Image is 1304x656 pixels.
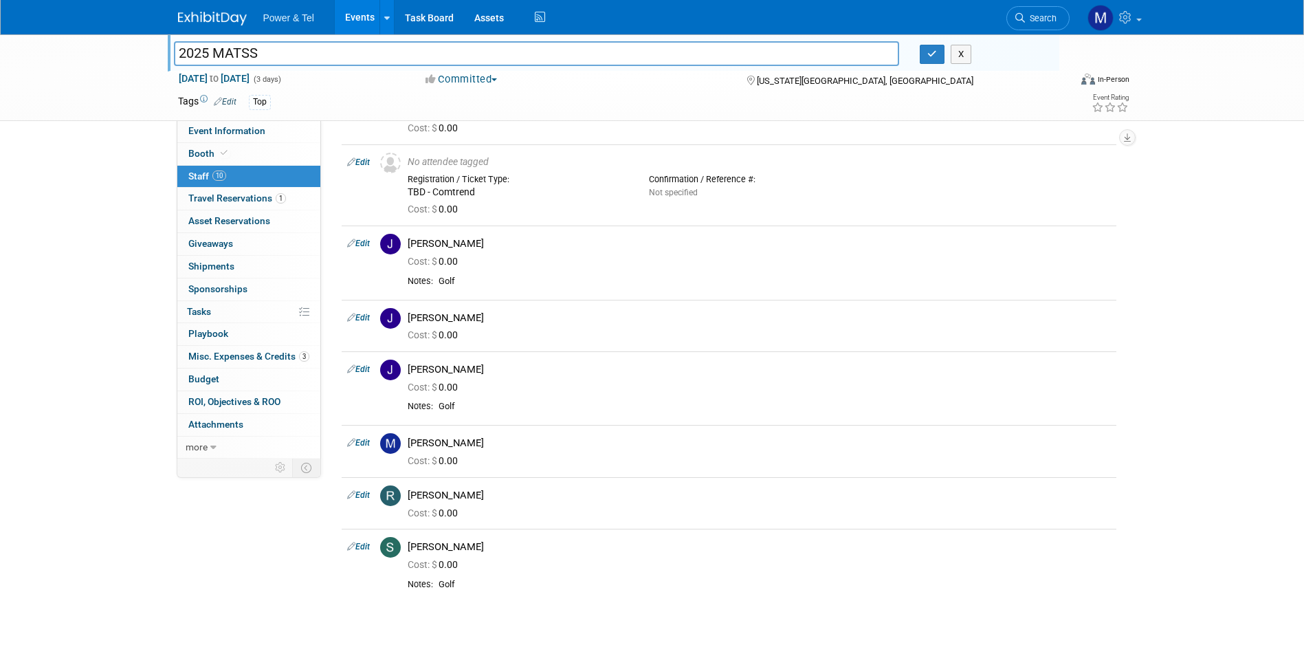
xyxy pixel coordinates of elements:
span: (3 days) [252,75,281,84]
a: Search [1006,6,1070,30]
div: Event Format [988,72,1130,92]
a: Attachments [177,414,320,436]
a: Edit [347,490,370,500]
span: Cost: $ [408,204,439,215]
div: [PERSON_NAME] [408,437,1111,450]
span: Tasks [187,306,211,317]
img: Unassigned-User-Icon.png [380,153,401,173]
span: 0.00 [408,329,463,340]
a: ROI, Objectives & ROO [177,391,320,413]
span: Search [1025,13,1057,23]
span: Cost: $ [408,329,439,340]
a: Tasks [177,301,320,323]
img: J.jpg [380,360,401,380]
a: Giveaways [177,233,320,255]
span: Asset Reservations [188,215,270,226]
span: Travel Reservations [188,193,286,204]
span: [DATE] [DATE] [178,72,250,85]
a: Edit [347,239,370,248]
a: Sponsorships [177,278,320,300]
a: Event Information [177,120,320,142]
img: J.jpg [380,234,401,254]
span: Event Information [188,125,265,136]
a: Staff10 [177,166,320,188]
span: Giveaways [188,238,233,249]
img: ExhibitDay [178,12,247,25]
span: 0.00 [408,507,463,518]
span: Shipments [188,261,234,272]
span: [US_STATE][GEOGRAPHIC_DATA], [GEOGRAPHIC_DATA] [757,76,973,86]
a: Budget [177,369,320,391]
span: Attachments [188,419,243,430]
td: Personalize Event Tab Strip [269,459,293,477]
span: Sponsorships [188,283,247,294]
div: Notes: [408,401,433,412]
img: J.jpg [380,308,401,329]
span: Misc. Expenses & Credits [188,351,309,362]
span: 3 [299,351,309,362]
button: Committed [421,72,502,87]
div: No attendee tagged [408,156,1111,168]
a: Shipments [177,256,320,278]
button: X [951,45,972,64]
span: 0.00 [408,122,463,133]
a: Edit [347,438,370,448]
span: more [186,441,208,452]
span: Not specified [649,188,698,197]
div: Golf [439,579,1111,591]
div: Confirmation / Reference #: [649,174,870,185]
span: to [208,73,221,84]
a: Misc. Expenses & Credits3 [177,346,320,368]
span: Staff [188,171,226,182]
span: ROI, Objectives & ROO [188,396,280,407]
span: Cost: $ [408,256,439,267]
a: Booth [177,143,320,165]
img: Madalyn Bobbitt [1087,5,1114,31]
a: Asset Reservations [177,210,320,232]
span: 10 [212,171,226,181]
img: R.jpg [380,485,401,506]
div: Top [249,95,271,109]
span: Budget [188,373,219,384]
span: Playbook [188,328,228,339]
span: Power & Tel [263,12,314,23]
td: Tags [178,94,236,110]
img: M.jpg [380,433,401,454]
div: TBD - Comtrend [408,186,628,199]
div: [PERSON_NAME] [408,540,1111,554]
a: Edit [347,542,370,551]
div: In-Person [1097,74,1129,85]
div: Notes: [408,579,433,590]
span: 0.00 [408,382,463,393]
a: Playbook [177,323,320,345]
div: Notes: [408,276,433,287]
div: Golf [439,401,1111,413]
div: Registration / Ticket Type: [408,174,628,185]
span: 0.00 [408,204,463,215]
a: Travel Reservations1 [177,188,320,210]
span: Cost: $ [408,122,439,133]
div: Event Rating [1092,94,1129,101]
span: Cost: $ [408,559,439,570]
div: [PERSON_NAME] [408,237,1111,250]
span: Cost: $ [408,507,439,518]
span: Cost: $ [408,382,439,393]
td: Toggle Event Tabs [292,459,320,477]
a: more [177,437,320,459]
div: Golf [439,276,1111,287]
span: 0.00 [408,559,463,570]
span: Booth [188,148,230,159]
a: Edit [347,313,370,322]
i: Booth reservation complete [221,149,228,157]
a: Edit [347,157,370,167]
a: Edit [214,97,236,107]
div: [PERSON_NAME] [408,363,1111,376]
a: Edit [347,364,370,374]
span: 0.00 [408,455,463,466]
div: [PERSON_NAME] [408,489,1111,502]
img: S.jpg [380,537,401,558]
img: Format-Inperson.png [1081,74,1095,85]
span: 1 [276,193,286,204]
span: 0.00 [408,256,463,267]
div: [PERSON_NAME] [408,311,1111,325]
